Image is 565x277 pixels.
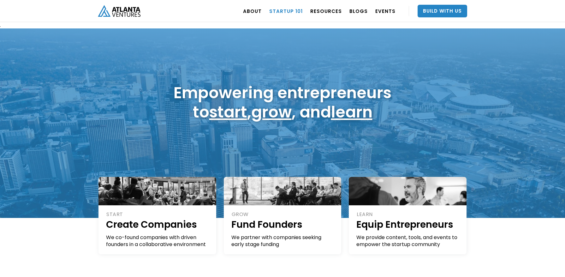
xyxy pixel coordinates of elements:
[349,177,467,254] a: LEARNEquip EntrepreneursWe provide content, tools, and events to empower the startup community
[106,211,209,218] div: START
[356,234,460,248] div: We provide content, tools, and events to empower the startup community
[251,101,292,123] a: grow
[331,101,372,123] a: learn
[357,211,460,218] div: LEARN
[243,2,262,20] a: ABOUT
[98,177,216,254] a: STARTCreate CompaniesWe co-found companies with driven founders in a collaborative environment
[106,218,209,231] h1: Create Companies
[356,218,460,231] h1: Equip Entrepreneurs
[174,83,391,122] h1: Empowering entrepreneurs to , , and
[209,101,247,123] a: start
[375,2,395,20] a: EVENTS
[349,2,368,20] a: BLOGS
[106,234,209,248] div: We co-found companies with driven founders in a collaborative environment
[231,234,335,248] div: We partner with companies seeking early stage funding
[224,177,342,254] a: GROWFund FoundersWe partner with companies seeking early stage funding
[418,5,467,17] a: Build With Us
[231,218,335,231] h1: Fund Founders
[232,211,335,218] div: GROW
[310,2,342,20] a: RESOURCES
[269,2,303,20] a: Startup 101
